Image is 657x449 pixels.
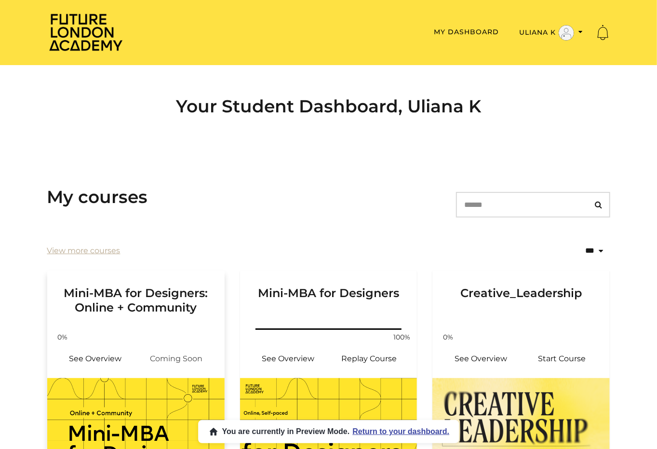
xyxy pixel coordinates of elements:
[390,332,413,342] span: 100%
[198,420,459,443] button: You are currently in Preview Mode.Return to your dashboard.
[432,271,610,327] a: Creative_Leadership
[517,25,586,41] button: Toggle menu
[47,96,610,117] h2: Your Student Dashboard, Uliana K
[440,347,521,370] a: Creative_Leadership: See Overview
[47,13,124,52] img: Home Page
[51,332,74,342] span: 0%
[352,427,449,436] span: Return to your dashboard.
[248,347,329,370] a: Mini-MBA for Designers: See Overview
[55,347,136,370] a: Mini-MBA for Designers: Online + Community: See Overview
[240,271,417,327] a: Mini-MBA for Designers
[47,187,148,207] h3: My courses
[59,271,213,315] h3: Mini-MBA for Designers: Online + Community
[444,271,598,315] h3: Creative_Leadership
[436,332,459,342] span: 0%
[136,347,217,370] span: Coming Soon
[329,347,410,370] a: Mini-MBA for Designers: Resume Course
[47,245,121,257] a: View more courses
[544,238,610,263] select: status
[434,27,499,36] a: My Dashboard
[521,347,602,370] a: Creative_Leadership: Resume Course
[252,271,406,315] h3: Mini-MBA for Designers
